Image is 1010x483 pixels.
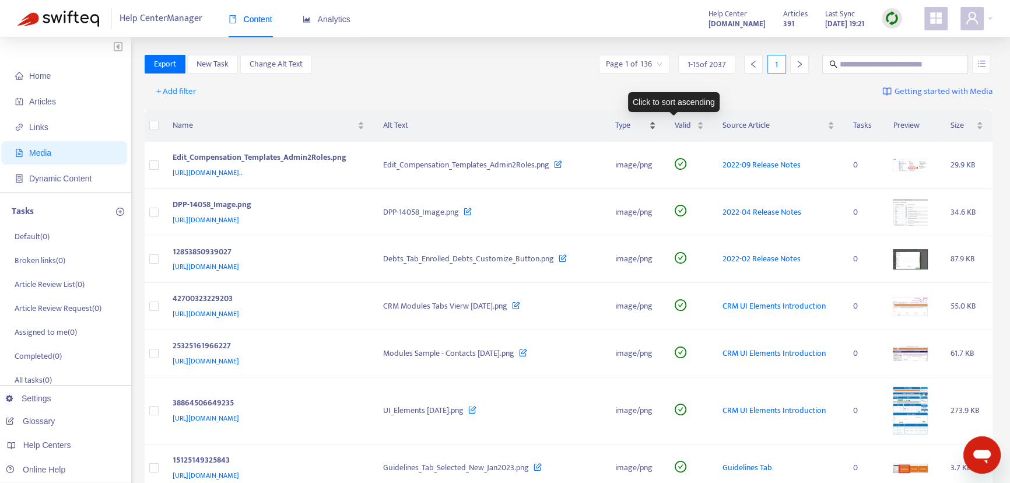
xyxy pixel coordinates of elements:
th: Size [941,110,993,142]
span: check-circle [675,461,686,473]
div: Click to sort ascending [628,92,720,112]
span: Guidelines Tab [723,461,772,474]
div: 25325161966227 [173,339,360,355]
td: image/png [605,330,665,377]
th: Type [605,110,665,142]
span: check-circle [675,346,686,358]
span: user [965,11,979,25]
td: image/png [605,283,665,330]
div: 3.7 KB [951,461,983,474]
span: Debts_Tab_Enrolled_Debts_Customize_Button.png [383,252,554,265]
span: home [15,72,23,80]
img: media-preview [893,249,928,269]
p: Article Review Request ( 0 ) [15,302,101,314]
p: Article Review List ( 0 ) [15,278,85,290]
div: 29.9 KB [951,159,983,171]
span: Help Center Manager [120,8,202,30]
div: 61.7 KB [951,347,983,360]
img: media-preview [893,387,928,435]
p: Tasks [12,205,34,219]
span: Help Center [709,8,747,20]
span: Size [951,119,974,132]
span: Media [29,148,51,157]
img: media-preview [893,464,928,473]
span: check-circle [675,252,686,264]
button: New Task [187,55,238,73]
th: Source Article [713,110,844,142]
span: + Add filter [156,85,197,99]
span: [URL][DOMAIN_NAME] [173,308,239,320]
button: Change Alt Text [240,55,312,73]
img: media-preview [893,199,928,226]
td: image/png [605,377,665,444]
span: New Task [197,58,229,71]
span: Articles [29,97,56,106]
div: 42700323229203 [173,292,360,307]
span: 1 - 15 of 2037 [688,58,726,71]
span: Edit_Compensation_Templates_Admin2Roles.png [383,158,549,171]
button: unordered-list [972,55,990,73]
span: Home [29,71,51,80]
div: 55.0 KB [951,300,983,313]
span: Modules Sample - Contacts [DATE].png [383,346,514,360]
span: Dynamic Content [29,174,92,183]
span: area-chart [303,15,311,23]
a: Glossary [6,416,55,426]
span: 2022-02 Release Notes [723,252,801,265]
div: 0 [853,347,875,360]
span: check-circle [675,158,686,170]
img: image-link [882,87,892,96]
span: UI_Elements [DATE].png [383,404,464,417]
strong: [DOMAIN_NAME] [709,17,766,30]
div: DPP-14058_Image.png [173,198,360,213]
p: All tasks ( 0 ) [15,374,52,386]
span: Articles [783,8,808,20]
span: Source Article [723,119,825,132]
div: 1 [767,55,786,73]
p: Assigned to me ( 0 ) [15,326,77,338]
img: media-preview [893,297,928,315]
div: 0 [853,404,875,417]
a: Getting started with Media [882,82,993,101]
span: Guidelines_Tab_Selected_New_Jan2023.png [383,461,529,474]
div: 34.6 KB [951,206,983,219]
strong: [DATE] 19:21 [825,17,864,30]
span: 2022-09 Release Notes [723,158,801,171]
span: book [229,15,237,23]
div: 0 [853,206,875,219]
td: image/png [605,236,665,283]
span: Getting started with Media [895,85,993,99]
td: image/png [605,189,665,236]
span: Content [229,15,272,24]
span: Change Alt Text [250,58,303,71]
span: [URL][DOMAIN_NAME].. [173,167,243,178]
p: Default ( 0 ) [15,230,50,243]
span: file-image [15,149,23,157]
p: Completed ( 0 ) [15,350,62,362]
span: Last Sync [825,8,855,20]
span: link [15,123,23,131]
div: 87.9 KB [951,253,983,265]
div: 273.9 KB [951,404,983,417]
th: Valid [665,110,713,142]
span: [URL][DOMAIN_NAME] [173,214,239,226]
span: CRM Modules Tabs Vierw [DATE].png [383,299,507,313]
span: DPP-14058_Image.png [383,205,459,219]
div: Edit_Compensation_Templates_Admin2Roles.png [173,151,360,166]
span: check-circle [675,205,686,216]
span: CRM UI Elements Introduction [723,299,826,313]
span: right [795,60,804,68]
span: CRM UI Elements Introduction [723,404,826,417]
span: 2022-04 Release Notes [723,205,801,219]
div: 15125149325843 [173,454,360,469]
strong: 391 [783,17,794,30]
span: unordered-list [977,60,986,68]
th: Preview [883,110,941,142]
a: Online Help [6,465,65,474]
span: Name [173,119,356,132]
iframe: Button to launch messaging window [963,436,1001,474]
th: Name [163,110,374,142]
span: search [829,60,837,68]
span: Analytics [303,15,350,24]
span: account-book [15,97,23,106]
